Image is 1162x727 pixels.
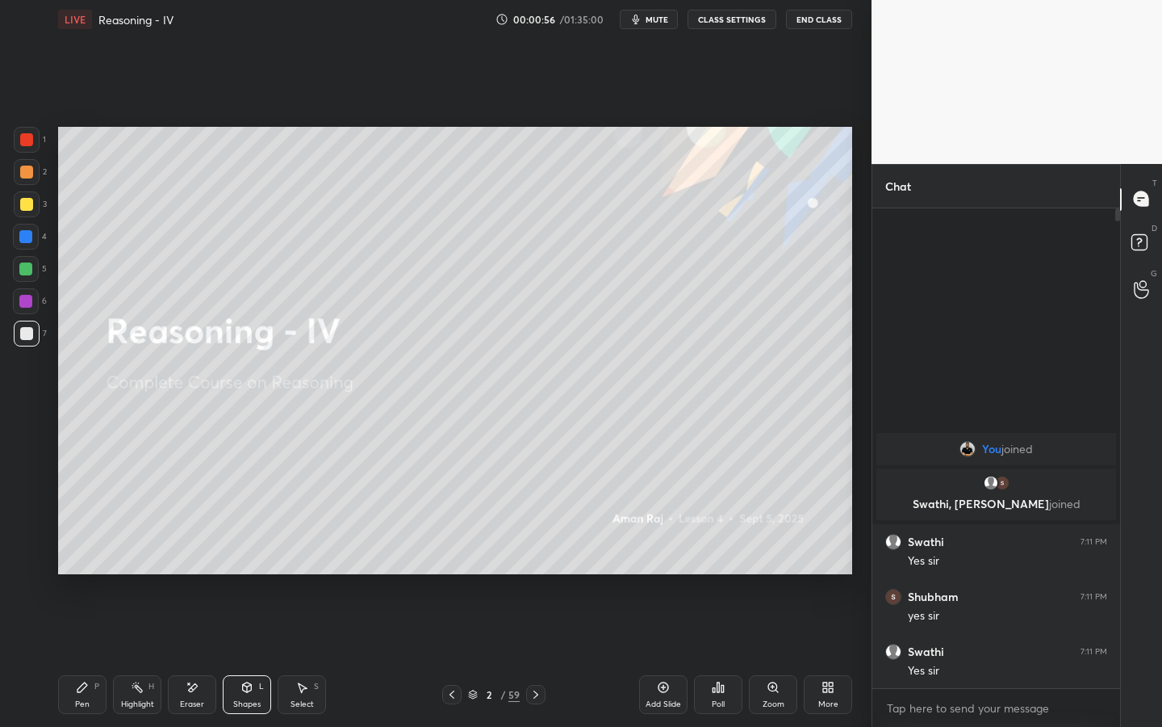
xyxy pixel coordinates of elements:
div: Add Slide [646,700,681,708]
div: 3 [14,191,47,217]
span: mute [646,14,668,25]
div: 7:11 PM [1080,592,1107,602]
div: Highlight [121,700,154,708]
div: More [818,700,838,708]
div: S [314,683,319,691]
div: 2 [481,690,497,700]
button: End Class [786,10,852,29]
button: mute [620,10,678,29]
p: T [1152,177,1157,189]
img: 9107ca6834834495b00c2eb7fd6a1f67.jpg [959,441,976,457]
div: L [259,683,264,691]
span: joined [1001,443,1033,456]
div: Shapes [233,700,261,708]
h4: Reasoning - IV [98,12,173,27]
div: Yes sir [908,663,1107,679]
div: Zoom [763,700,784,708]
h6: Swathi [908,535,944,549]
img: default.png [885,644,901,660]
div: 7:11 PM [1080,537,1107,547]
p: G [1151,267,1157,279]
p: Swathi, [PERSON_NAME] [886,498,1106,511]
div: Select [290,700,314,708]
img: default.png [885,534,901,550]
div: yes sir [908,608,1107,624]
div: 5 [13,256,47,282]
div: 59 [508,687,520,702]
span: You [982,443,1001,456]
div: Yes sir [908,553,1107,569]
h6: Swathi [908,645,944,659]
div: Poll [712,700,725,708]
img: b87ca6df5eb84204bf38bdf6c15b0ff1.73780491_3 [994,475,1010,491]
div: Pen [75,700,90,708]
div: 6 [13,288,47,314]
div: 1 [14,127,46,153]
img: b87ca6df5eb84204bf38bdf6c15b0ff1.73780491_3 [885,589,901,605]
div: 7 [14,321,47,347]
div: / [500,690,505,700]
h6: Shubham [908,590,959,604]
div: 7:11 PM [1080,647,1107,657]
img: default.png [983,475,999,491]
div: 4 [13,224,47,250]
div: Eraser [180,700,204,708]
p: Chat [872,165,924,208]
div: LIVE [58,10,92,29]
div: grid [872,430,1120,689]
div: 2 [14,159,47,185]
div: H [148,683,154,691]
span: joined [1049,496,1080,511]
button: CLASS SETTINGS [688,10,776,29]
p: D [1152,222,1157,234]
div: P [94,683,99,691]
